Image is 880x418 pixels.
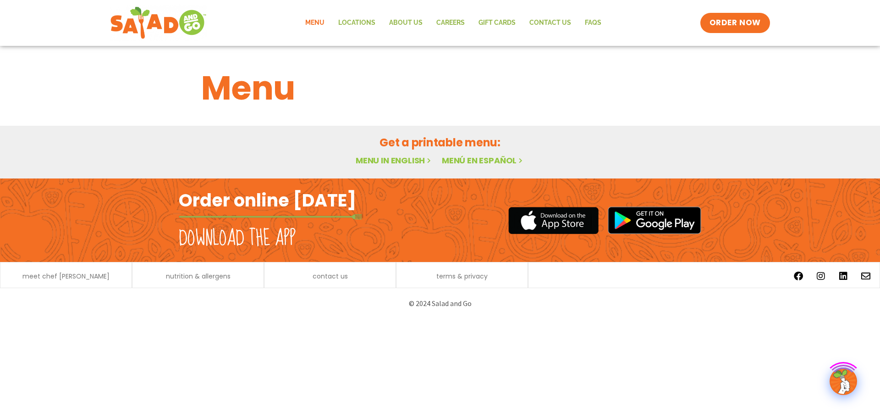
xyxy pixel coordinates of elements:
img: google_play [608,206,701,234]
img: fork [179,214,362,219]
h2: Get a printable menu: [201,134,679,150]
img: new-SAG-logo-768×292 [110,5,207,41]
h1: Menu [201,63,679,113]
img: appstore [508,206,599,235]
p: © 2024 Salad and Go [183,297,697,310]
a: Locations [331,12,382,33]
a: Menu [298,12,331,33]
h2: Download the app [179,226,296,251]
a: ORDER NOW [700,13,770,33]
a: Contact Us [522,12,578,33]
nav: Menu [298,12,608,33]
a: FAQs [578,12,608,33]
a: Menu in English [356,155,433,166]
a: meet chef [PERSON_NAME] [22,273,110,279]
a: About Us [382,12,429,33]
a: GIFT CARDS [472,12,522,33]
a: terms & privacy [436,273,488,279]
a: Menú en español [442,155,524,166]
h2: Order online [DATE] [179,189,356,212]
span: ORDER NOW [709,17,761,28]
a: contact us [313,273,348,279]
a: nutrition & allergens [166,273,231,279]
a: Careers [429,12,472,33]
